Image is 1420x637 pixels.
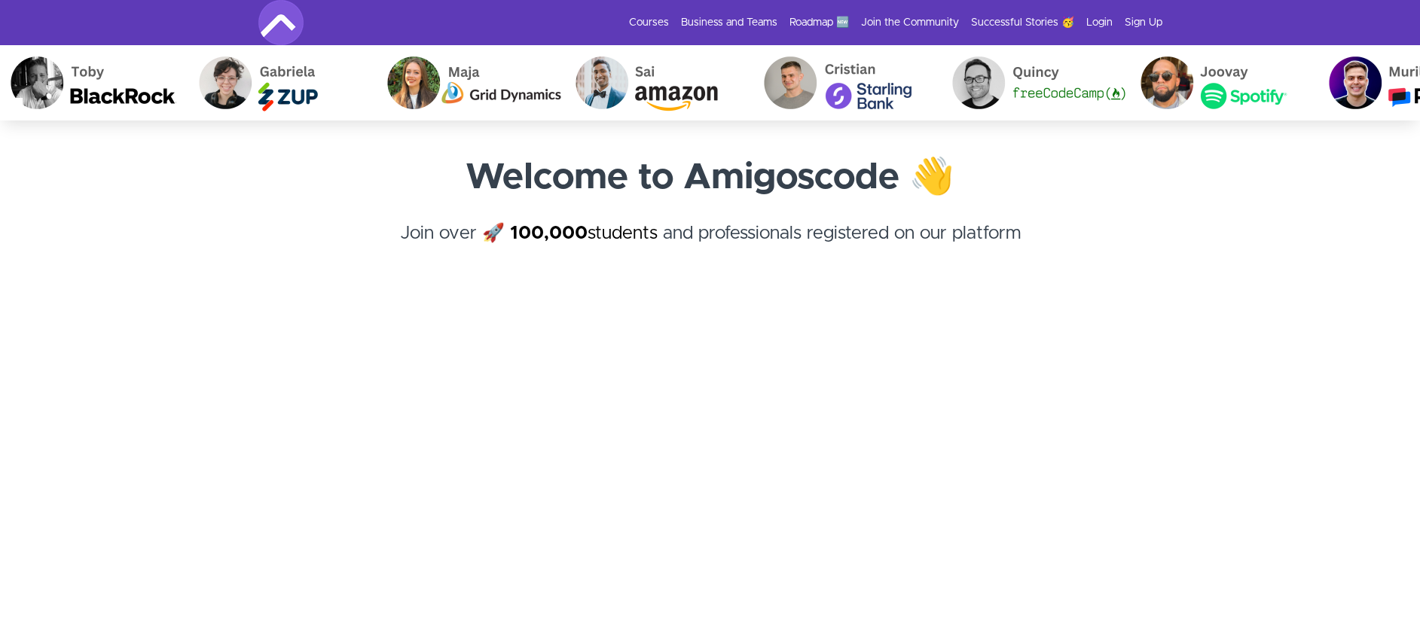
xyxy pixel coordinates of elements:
img: Gabriela [182,45,371,120]
a: Business and Teams [681,15,777,30]
a: Roadmap 🆕 [789,15,849,30]
strong: 100,000 [510,224,588,242]
a: Sign Up [1125,15,1162,30]
img: Joovay [1124,45,1312,120]
a: Login [1086,15,1113,30]
a: Successful Stories 🥳 [971,15,1074,30]
img: Maja [371,45,559,120]
h4: Join over 🚀 and professionals registered on our platform [258,220,1162,274]
a: Courses [629,15,669,30]
img: Quincy [936,45,1124,120]
strong: Welcome to Amigoscode 👋 [466,160,954,196]
img: Cristian [747,45,936,120]
a: Join the Community [861,15,959,30]
img: Sai [559,45,747,120]
a: 100,000students [510,224,658,242]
